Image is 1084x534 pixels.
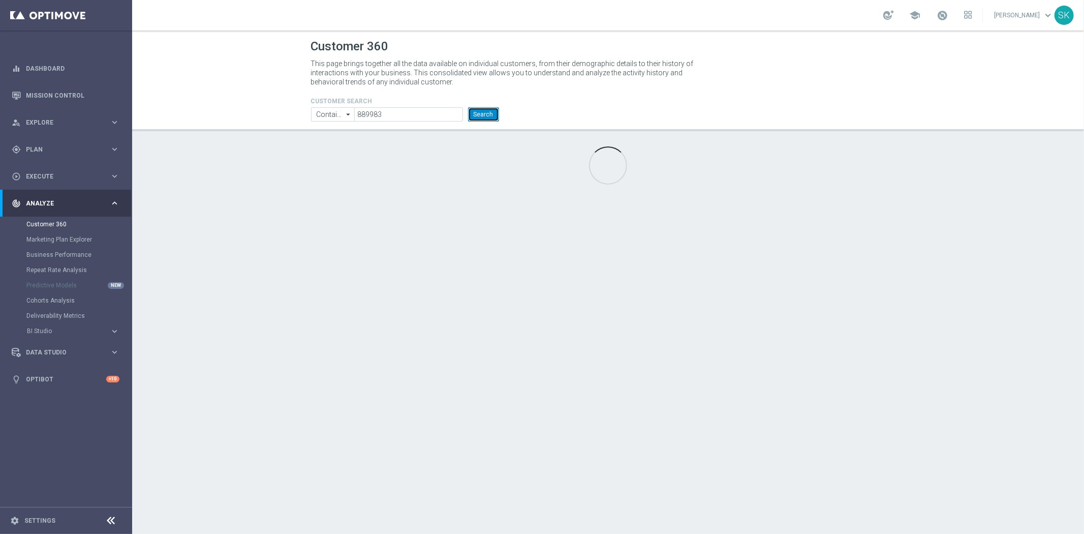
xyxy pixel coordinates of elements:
[311,39,906,54] h1: Customer 360
[10,516,19,525] i: settings
[110,347,119,357] i: keyboard_arrow_right
[12,366,119,393] div: Optibot
[26,349,110,355] span: Data Studio
[11,65,120,73] button: equalizer Dashboard
[26,251,106,259] a: Business Performance
[12,145,110,154] div: Plan
[106,376,119,382] div: +10
[468,107,499,122] button: Search
[110,327,119,336] i: keyboard_arrow_right
[26,173,110,180] span: Execute
[24,518,55,524] a: Settings
[12,118,110,127] div: Explore
[11,145,120,154] button: gps_fixed Plan keyboard_arrow_right
[26,312,106,320] a: Deliverability Metrics
[26,247,131,262] div: Business Performance
[27,328,110,334] div: BI Studio
[12,82,119,109] div: Mission Control
[12,199,110,208] div: Analyze
[26,120,110,126] span: Explore
[12,199,21,208] i: track_changes
[26,200,110,206] span: Analyze
[26,366,106,393] a: Optibot
[110,171,119,181] i: keyboard_arrow_right
[26,278,131,293] div: Predictive Models
[354,107,462,122] input: Enter CID, Email, name or phone
[11,92,120,100] button: Mission Control
[26,146,110,153] span: Plan
[26,235,106,244] a: Marketing Plan Explorer
[11,199,120,207] button: track_changes Analyze keyboard_arrow_right
[1055,6,1074,25] div: SK
[26,308,131,323] div: Deliverability Metrics
[1042,10,1054,21] span: keyboard_arrow_down
[12,64,21,73] i: equalizer
[12,375,21,384] i: lightbulb
[26,55,119,82] a: Dashboard
[26,323,131,339] div: BI Studio
[12,172,21,181] i: play_circle_outline
[11,118,120,127] button: person_search Explore keyboard_arrow_right
[108,282,124,289] div: NEW
[26,232,131,247] div: Marketing Plan Explorer
[26,327,120,335] button: BI Studio keyboard_arrow_right
[26,296,106,305] a: Cohorts Analysis
[12,145,21,154] i: gps_fixed
[26,217,131,232] div: Customer 360
[26,293,131,308] div: Cohorts Analysis
[12,118,21,127] i: person_search
[344,108,354,121] i: arrow_drop_down
[26,82,119,109] a: Mission Control
[110,198,119,208] i: keyboard_arrow_right
[110,144,119,154] i: keyboard_arrow_right
[993,8,1055,23] a: [PERSON_NAME]keyboard_arrow_down
[311,59,702,86] p: This page brings together all the data available on individual customers, from their demographic ...
[311,98,499,105] h4: CUSTOMER SEARCH
[11,172,120,181] button: play_circle_outline Execute keyboard_arrow_right
[26,220,106,228] a: Customer 360
[11,375,120,383] button: lightbulb Optibot +10
[909,10,920,21] span: school
[12,55,119,82] div: Dashboard
[12,348,110,357] div: Data Studio
[26,262,131,278] div: Repeat Rate Analysis
[11,348,120,357] button: Data Studio keyboard_arrow_right
[311,107,355,122] input: Contains
[27,328,100,334] span: BI Studio
[12,172,110,181] div: Execute
[110,117,119,127] i: keyboard_arrow_right
[26,266,106,274] a: Repeat Rate Analysis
